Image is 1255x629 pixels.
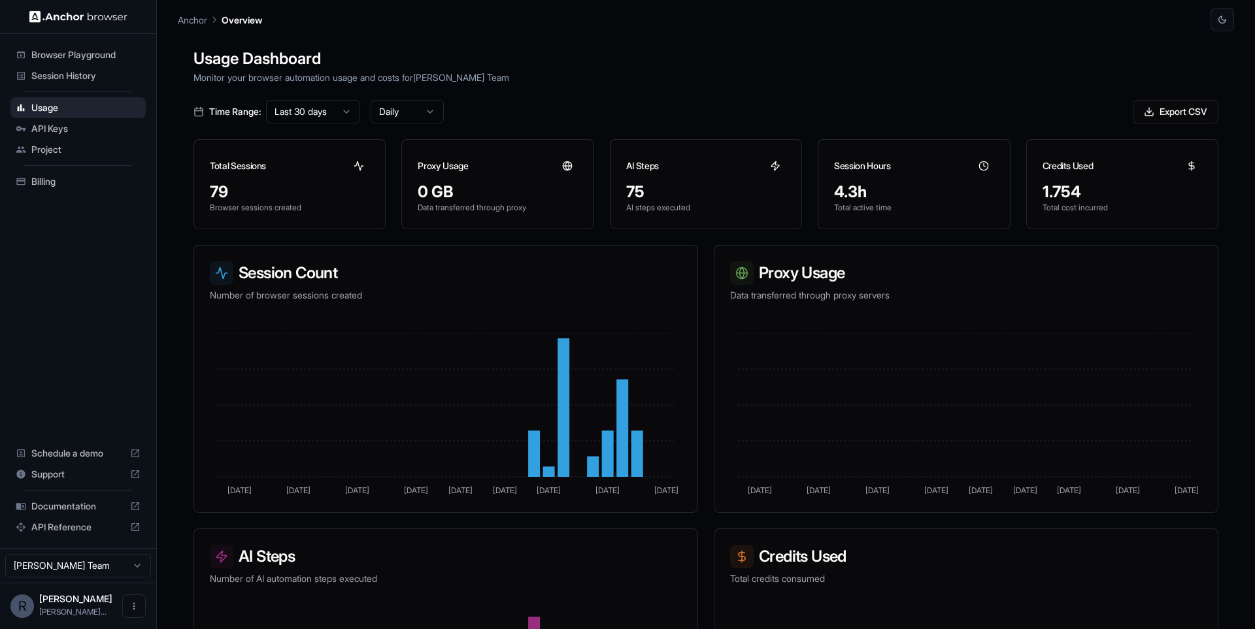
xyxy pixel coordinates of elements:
[210,182,369,202] div: 79
[493,485,517,495] tspan: [DATE]
[1133,100,1218,123] button: Export CSV
[626,182,786,202] div: 75
[807,485,831,495] tspan: [DATE]
[865,485,890,495] tspan: [DATE]
[834,202,994,213] p: Total active time
[10,517,146,538] div: API Reference
[31,69,141,82] span: Session History
[10,44,146,65] div: Browser Playground
[178,13,207,27] p: Anchor
[31,447,125,460] span: Schedule a demo
[209,105,261,118] span: Time Range:
[730,289,1202,302] p: Data transferred through proxy servers
[122,594,146,618] button: Open menu
[31,122,141,135] span: API Keys
[418,202,577,213] p: Data transferred through proxy
[31,468,125,481] span: Support
[31,500,125,513] span: Documentation
[654,485,678,495] tspan: [DATE]
[10,496,146,517] div: Documentation
[1043,182,1202,202] div: 1.754
[404,485,428,495] tspan: [DATE]
[748,485,772,495] tspan: [DATE]
[210,202,369,213] p: Browser sessions created
[969,485,993,495] tspan: [DATE]
[210,261,682,285] h3: Session Count
[10,97,146,118] div: Usage
[10,171,146,192] div: Billing
[345,485,369,495] tspan: [DATE]
[834,182,994,202] div: 4.3h
[31,175,141,188] span: Billing
[10,594,34,618] div: R
[222,13,262,27] p: Overview
[1043,202,1202,213] p: Total cost incurred
[210,572,682,585] p: Number of AI automation steps executed
[1116,485,1140,495] tspan: [DATE]
[595,485,620,495] tspan: [DATE]
[626,159,659,172] h3: AI Steps
[10,139,146,160] div: Project
[39,607,107,617] span: rickson.lima@remofy.io
[178,12,262,27] nav: breadcrumb
[227,485,252,495] tspan: [DATE]
[286,485,310,495] tspan: [DATE]
[730,261,1202,285] h3: Proxy Usage
[210,289,682,302] p: Number of browser sessions created
[10,464,146,485] div: Support
[31,101,141,114] span: Usage
[39,593,112,604] span: Rickson Lima
[834,159,890,172] h3: Session Hours
[418,182,577,202] div: 0 GB
[418,159,468,172] h3: Proxy Usage
[31,48,141,61] span: Browser Playground
[29,10,127,23] img: Anchor Logo
[1175,485,1199,495] tspan: [DATE]
[1013,485,1037,495] tspan: [DATE]
[210,545,682,568] h3: AI Steps
[1043,159,1094,172] h3: Credits Used
[730,545,1202,568] h3: Credits Used
[31,143,141,156] span: Project
[10,118,146,139] div: API Keys
[10,443,146,464] div: Schedule a demo
[31,521,125,534] span: API Reference
[10,65,146,86] div: Session History
[193,71,1218,84] p: Monitor your browser automation usage and costs for [PERSON_NAME] Team
[626,202,786,213] p: AI steps executed
[924,485,948,495] tspan: [DATE]
[537,485,561,495] tspan: [DATE]
[193,47,1218,71] h1: Usage Dashboard
[210,159,266,172] h3: Total Sessions
[730,572,1202,585] p: Total credits consumed
[1057,485,1081,495] tspan: [DATE]
[448,485,473,495] tspan: [DATE]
